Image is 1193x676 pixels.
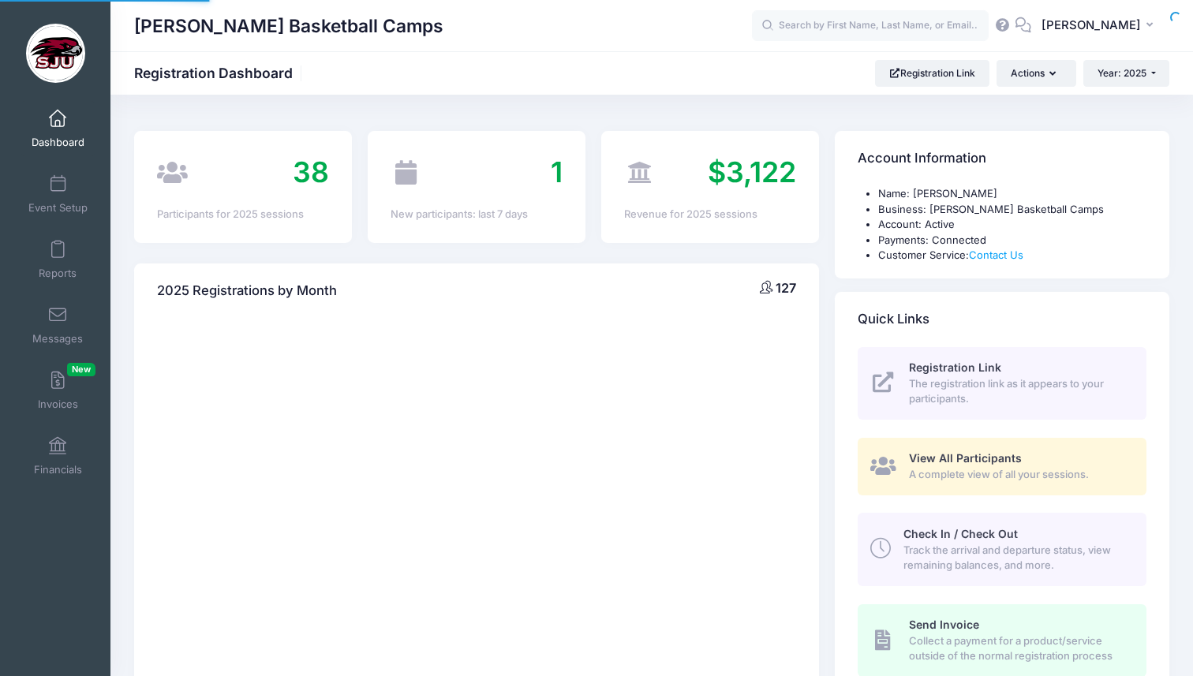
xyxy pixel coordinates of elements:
[28,201,88,215] span: Event Setup
[157,207,329,222] div: Participants for 2025 sessions
[21,428,95,484] a: Financials
[67,363,95,376] span: New
[1042,17,1141,34] span: [PERSON_NAME]
[903,543,1128,573] span: Track the arrival and departure status, view remaining balances, and more.
[21,232,95,287] a: Reports
[39,267,77,280] span: Reports
[1083,60,1169,87] button: Year: 2025
[551,155,563,189] span: 1
[134,8,443,44] h1: [PERSON_NAME] Basketball Camps
[26,24,85,83] img: Cindy Griffin Basketball Camps
[21,363,95,418] a: InvoicesNew
[878,186,1146,202] li: Name: [PERSON_NAME]
[909,467,1128,483] span: A complete view of all your sessions.
[878,217,1146,233] li: Account: Active
[909,451,1022,465] span: View All Participants
[134,65,306,81] h1: Registration Dashboard
[858,297,929,342] h4: Quick Links
[878,248,1146,263] li: Customer Service:
[909,376,1128,407] span: The registration link as it appears to your participants.
[878,202,1146,218] li: Business: [PERSON_NAME] Basketball Camps
[878,233,1146,248] li: Payments: Connected
[858,136,986,181] h4: Account Information
[21,101,95,156] a: Dashboard
[858,513,1146,585] a: Check In / Check Out Track the arrival and departure status, view remaining balances, and more.
[157,268,337,313] h4: 2025 Registrations by Month
[34,463,82,476] span: Financials
[909,360,1001,374] span: Registration Link
[903,527,1018,540] span: Check In / Check Out
[909,618,979,631] span: Send Invoice
[21,297,95,353] a: Messages
[776,280,796,296] span: 127
[1031,8,1169,44] button: [PERSON_NAME]
[293,155,329,189] span: 38
[32,136,84,149] span: Dashboard
[997,60,1075,87] button: Actions
[858,347,1146,420] a: Registration Link The registration link as it appears to your participants.
[1098,67,1146,79] span: Year: 2025
[858,438,1146,495] a: View All Participants A complete view of all your sessions.
[624,207,796,222] div: Revenue for 2025 sessions
[969,248,1023,261] a: Contact Us
[21,166,95,222] a: Event Setup
[38,398,78,411] span: Invoices
[32,332,83,345] span: Messages
[909,633,1128,664] span: Collect a payment for a product/service outside of the normal registration process
[391,207,563,222] div: New participants: last 7 days
[875,60,989,87] a: Registration Link
[708,155,796,189] span: $3,122
[752,10,989,42] input: Search by First Name, Last Name, or Email...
